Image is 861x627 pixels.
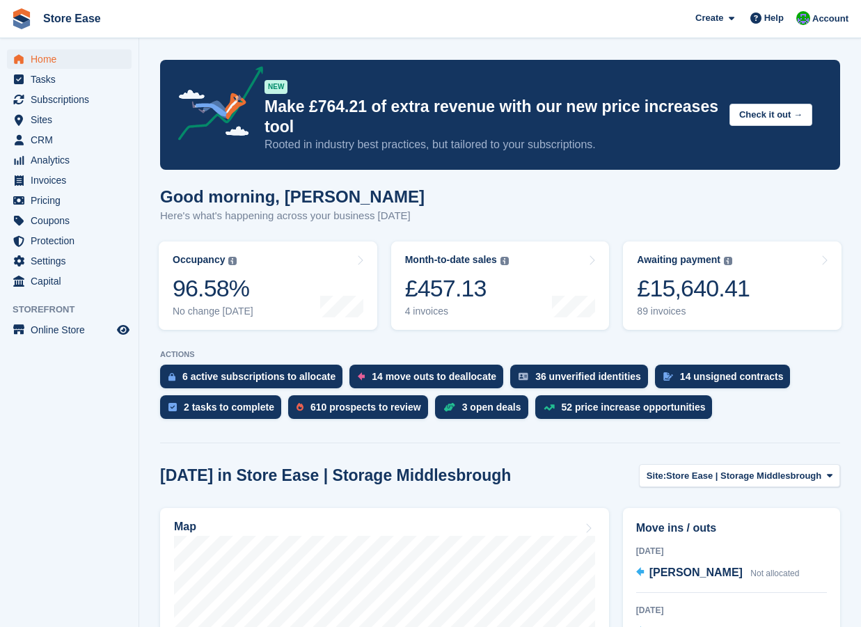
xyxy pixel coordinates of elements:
a: Month-to-date sales £457.13 4 invoices [391,241,610,330]
div: 4 invoices [405,305,509,317]
img: task-75834270c22a3079a89374b754ae025e5fb1db73e45f91037f5363f120a921f8.svg [168,403,177,411]
img: prospect-51fa495bee0391a8d652442698ab0144808aea92771e9ea1ae160a38d050c398.svg [297,403,303,411]
span: Create [695,11,723,25]
h2: [DATE] in Store Ease | Storage Middlesbrough [160,466,511,485]
a: Store Ease [38,7,106,30]
img: icon-info-grey-7440780725fd019a000dd9b08b2336e03edf1995a4989e88bcd33f0948082b44.svg [724,257,732,265]
div: No change [DATE] [173,305,253,317]
a: menu [7,49,132,69]
a: 3 open deals [435,395,535,426]
div: 14 move outs to deallocate [372,371,496,382]
h1: Good morning, [PERSON_NAME] [160,187,425,206]
span: Site: [647,469,666,483]
a: menu [7,231,132,251]
a: menu [7,251,132,271]
div: 36 unverified identities [535,371,641,382]
span: Sites [31,110,114,129]
a: 2 tasks to complete [160,395,288,426]
p: ACTIONS [160,350,840,359]
img: Neal Smitheringale [796,11,810,25]
div: 52 price increase opportunities [562,402,706,413]
a: 36 unverified identities [510,365,655,395]
span: Settings [31,251,114,271]
span: Pricing [31,191,114,210]
span: Online Store [31,320,114,340]
img: icon-info-grey-7440780725fd019a000dd9b08b2336e03edf1995a4989e88bcd33f0948082b44.svg [500,257,509,265]
button: Check it out → [729,104,812,127]
span: Tasks [31,70,114,89]
img: move_outs_to_deallocate_icon-f764333ba52eb49d3ac5e1228854f67142a1ed5810a6f6cc68b1a99e826820c5.svg [358,372,365,381]
a: menu [7,271,132,291]
p: Rooted in industry best practices, but tailored to your subscriptions. [264,137,718,152]
div: 3 open deals [462,402,521,413]
p: Here's what's happening across your business [DATE] [160,208,425,224]
a: menu [7,170,132,190]
div: £15,640.41 [637,274,750,303]
div: [DATE] [636,604,827,617]
span: Store Ease | Storage Middlesbrough [666,469,821,483]
div: Occupancy [173,254,225,266]
img: price-adjustments-announcement-icon-8257ccfd72463d97f412b2fc003d46551f7dbcb40ab6d574587a9cd5c0d94... [166,66,264,145]
span: Subscriptions [31,90,114,109]
a: menu [7,150,132,170]
span: Help [764,11,784,25]
a: 14 unsigned contracts [655,365,798,395]
a: 52 price increase opportunities [535,395,720,426]
a: 14 move outs to deallocate [349,365,510,395]
div: 2 tasks to complete [184,402,274,413]
span: Coupons [31,211,114,230]
a: 6 active subscriptions to allocate [160,365,349,395]
a: Preview store [115,322,132,338]
a: menu [7,70,132,89]
div: Awaiting payment [637,254,720,266]
h2: Move ins / outs [636,520,827,537]
div: [DATE] [636,545,827,557]
span: Invoices [31,170,114,190]
a: [PERSON_NAME] Not allocated [636,564,800,582]
img: active_subscription_to_allocate_icon-d502201f5373d7db506a760aba3b589e785aa758c864c3986d89f69b8ff3... [168,372,175,381]
div: 89 invoices [637,305,750,317]
img: stora-icon-8386f47178a22dfd0bd8f6a31ec36ba5ce8667c1dd55bd0f319d3a0aa187defe.svg [11,8,32,29]
img: deal-1b604bf984904fb50ccaf53a9ad4b4a5d6e5aea283cecdc64d6e3604feb123c2.svg [443,402,455,412]
img: verify_identity-adf6edd0f0f0b5bbfe63781bf79b02c33cf7c696d77639b501bdc392416b5a36.svg [519,372,528,381]
span: Home [31,49,114,69]
div: 96.58% [173,274,253,303]
div: 6 active subscriptions to allocate [182,371,335,382]
div: Month-to-date sales [405,254,497,266]
a: Awaiting payment £15,640.41 89 invoices [623,241,842,330]
p: Make £764.21 of extra revenue with our new price increases tool [264,97,718,137]
div: 14 unsigned contracts [680,371,784,382]
h2: Map [174,521,196,533]
div: NEW [264,80,287,94]
span: [PERSON_NAME] [649,566,743,578]
span: Protection [31,231,114,251]
a: 610 prospects to review [288,395,435,426]
span: Not allocated [750,569,799,578]
span: Account [812,12,848,26]
a: menu [7,191,132,210]
a: menu [7,211,132,230]
a: menu [7,90,132,109]
button: Site: Store Ease | Storage Middlesbrough [639,464,840,487]
img: contract_signature_icon-13c848040528278c33f63329250d36e43548de30e8caae1d1a13099fd9432cc5.svg [663,372,673,381]
a: menu [7,130,132,150]
span: CRM [31,130,114,150]
div: £457.13 [405,274,509,303]
span: Capital [31,271,114,291]
img: icon-info-grey-7440780725fd019a000dd9b08b2336e03edf1995a4989e88bcd33f0948082b44.svg [228,257,237,265]
a: menu [7,110,132,129]
a: Occupancy 96.58% No change [DATE] [159,241,377,330]
a: menu [7,320,132,340]
img: price_increase_opportunities-93ffe204e8149a01c8c9dc8f82e8f89637d9d84a8eef4429ea346261dce0b2c0.svg [544,404,555,411]
div: 610 prospects to review [310,402,421,413]
span: Analytics [31,150,114,170]
span: Storefront [13,303,139,317]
